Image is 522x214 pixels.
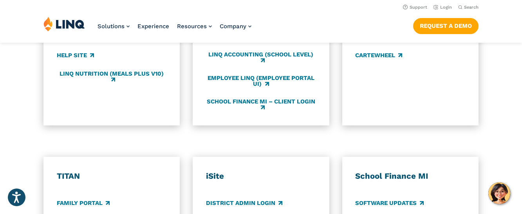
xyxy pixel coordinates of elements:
span: Resources [177,23,207,30]
span: Search [464,5,479,10]
a: CARTEWHEEL [355,51,402,60]
a: School Finance MI – Client Login [206,98,316,111]
button: Open Search Bar [458,4,479,10]
a: Software Updates [355,199,424,207]
a: LINQ Accounting (school level) [206,51,316,64]
a: Help Site [57,51,94,60]
a: Request a Demo [413,18,479,34]
span: Solutions [98,23,125,30]
a: Solutions [98,23,130,30]
h3: iSite [206,171,316,181]
a: Company [220,23,251,30]
a: LINQ Nutrition (Meals Plus v10) [57,70,167,83]
a: Support [403,5,427,10]
nav: Button Navigation [413,16,479,34]
a: District Admin Login [206,199,282,207]
a: Login [433,5,452,10]
a: Experience [137,23,169,30]
a: Employee LINQ (Employee Portal UI) [206,74,316,87]
button: Hello, have a question? Let’s chat. [488,182,510,204]
h3: TITAN [57,171,167,181]
a: Resources [177,23,212,30]
img: LINQ | K‑12 Software [43,16,85,31]
span: Company [220,23,246,30]
h3: School Finance MI [355,171,465,181]
nav: Primary Navigation [98,16,251,42]
a: Family Portal [57,199,110,207]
